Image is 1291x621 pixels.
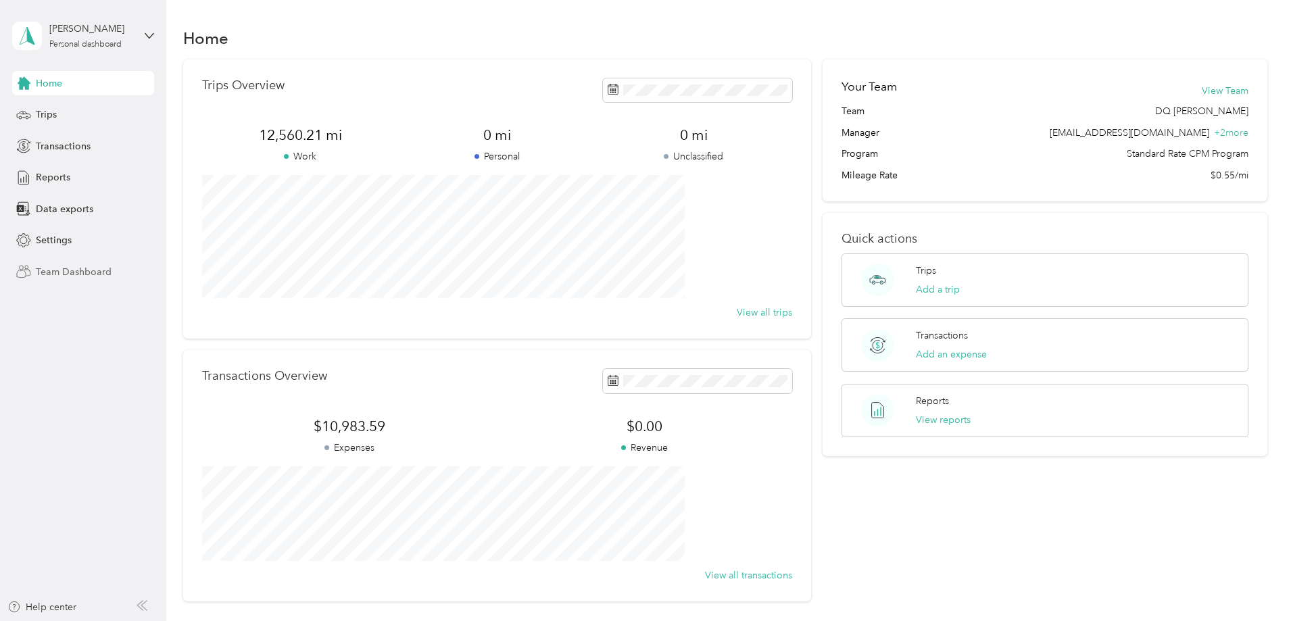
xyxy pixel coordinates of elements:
span: Program [842,147,878,161]
button: Add an expense [916,347,987,362]
iframe: Everlance-gr Chat Button Frame [1215,545,1291,621]
span: Team Dashboard [36,265,112,279]
p: Revenue [497,441,791,455]
span: DQ [PERSON_NAME] [1155,104,1248,118]
button: Add a trip [916,282,960,297]
button: View all transactions [705,568,792,582]
button: View all trips [737,305,792,320]
span: Standard Rate CPM Program [1127,147,1248,161]
span: 0 mi [595,126,792,145]
p: Reports [916,394,949,408]
button: View reports [916,413,971,427]
span: Home [36,76,62,91]
span: Mileage Rate [842,168,898,182]
button: Help center [7,600,76,614]
div: Personal dashboard [49,41,122,49]
p: Trips [916,264,936,278]
p: Expenses [202,441,497,455]
span: $10,983.59 [202,417,497,436]
span: $0.55/mi [1211,168,1248,182]
span: [EMAIL_ADDRESS][DOMAIN_NAME] [1050,127,1209,139]
div: [PERSON_NAME] [49,22,134,36]
p: Transactions [916,328,968,343]
p: Trips Overview [202,78,285,93]
p: Unclassified [595,149,792,164]
span: Reports [36,170,70,184]
span: $0.00 [497,417,791,436]
span: Transactions [36,139,91,153]
span: 0 mi [399,126,595,145]
p: Work [202,149,399,164]
span: Team [842,104,864,118]
p: Quick actions [842,232,1248,246]
button: View Team [1202,84,1248,98]
p: Transactions Overview [202,369,327,383]
h2: Your Team [842,78,897,95]
span: Data exports [36,202,93,216]
h1: Home [183,31,228,45]
span: 12,560.21 mi [202,126,399,145]
span: Trips [36,107,57,122]
span: + 2 more [1214,127,1248,139]
span: Manager [842,126,879,140]
p: Personal [399,149,595,164]
span: Settings [36,233,72,247]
